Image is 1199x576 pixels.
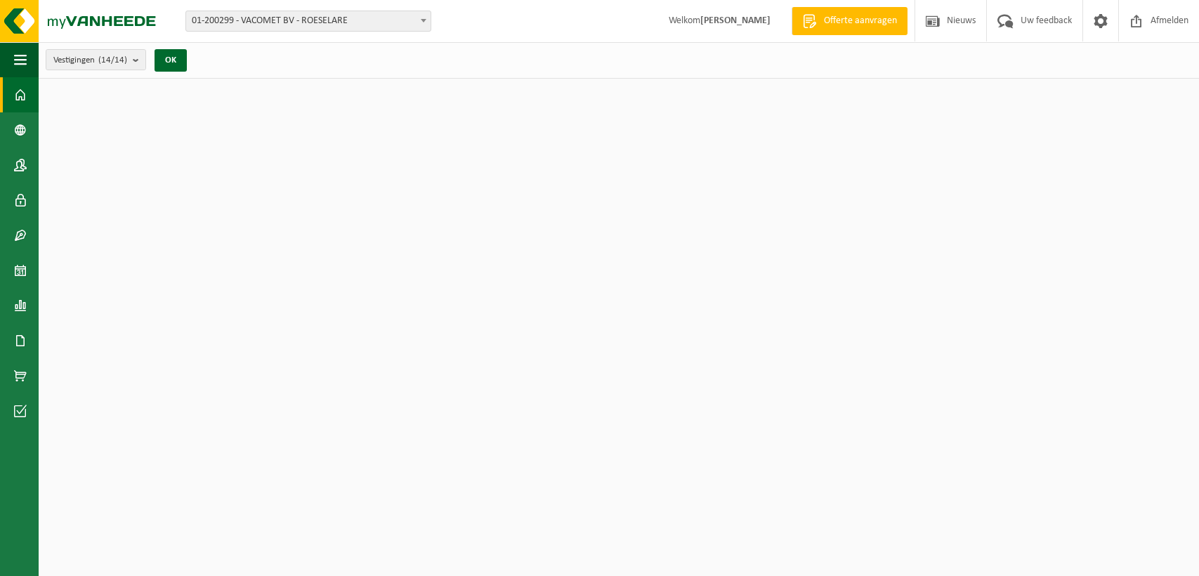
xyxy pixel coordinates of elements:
[700,15,771,26] strong: [PERSON_NAME]
[792,7,908,35] a: Offerte aanvragen
[186,11,431,31] span: 01-200299 - VACOMET BV - ROESELARE
[53,50,127,71] span: Vestigingen
[155,49,187,72] button: OK
[820,14,900,28] span: Offerte aanvragen
[98,55,127,65] count: (14/14)
[46,49,146,70] button: Vestigingen(14/14)
[185,11,431,32] span: 01-200299 - VACOMET BV - ROESELARE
